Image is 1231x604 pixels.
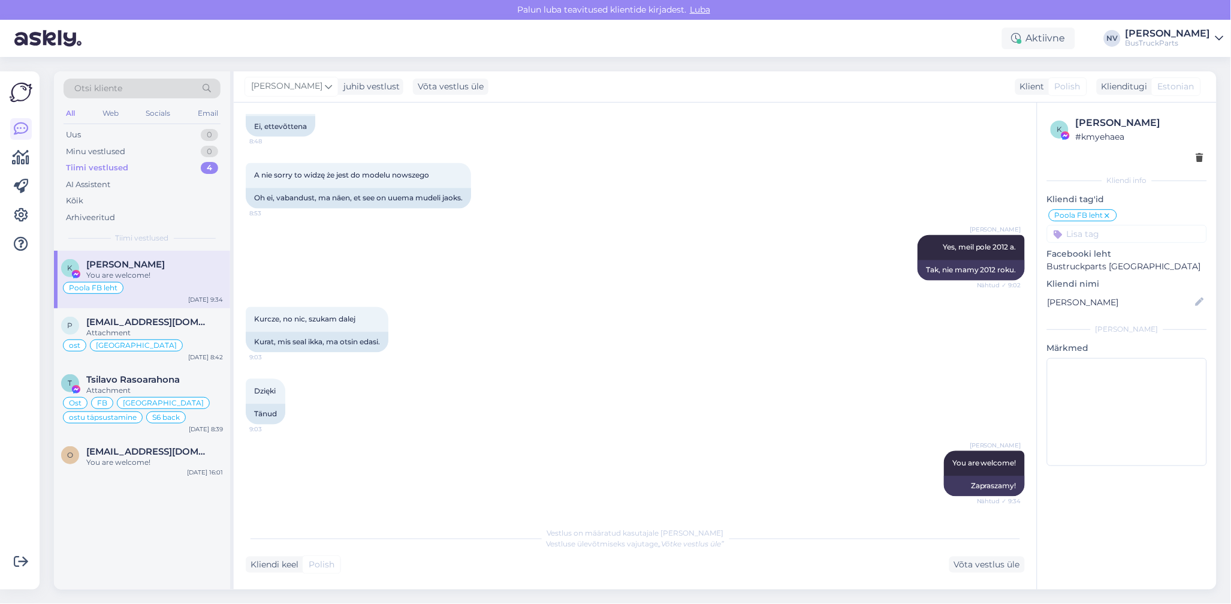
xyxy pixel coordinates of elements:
input: Lisa nimi [1048,296,1193,309]
div: Uus [66,129,81,141]
span: You are welcome! [952,459,1016,468]
span: [PERSON_NAME] [970,441,1021,450]
span: [PERSON_NAME] [970,226,1021,235]
span: Polish [1055,80,1081,93]
span: Vestluse ülevõtmiseks vajutage [547,539,725,548]
span: Yes, meil pole 2012 a. [943,243,1016,252]
div: Aktiivne [1002,28,1075,49]
div: [DATE] 16:01 [187,468,223,477]
div: Tänud [246,404,285,425]
span: [GEOGRAPHIC_DATA] [96,342,177,349]
div: Klient [1015,80,1045,93]
span: K [68,263,73,272]
span: A nie sorry to widzę że jest do modelu nowszego [254,171,429,180]
span: pecas@mssassistencia.pt [86,317,211,327]
div: You are welcome! [86,457,223,468]
p: Kliendi tag'id [1047,193,1207,206]
span: Polish [309,558,334,571]
div: Kliendi keel [246,558,298,571]
div: Zapraszamy! [944,476,1025,497]
span: Vestlus on määratud kasutajale [PERSON_NAME] [547,528,724,537]
div: Socials [143,106,173,121]
div: Arhiveeritud [66,212,115,224]
div: AI Assistent [66,179,110,191]
div: 4 [201,162,218,174]
span: Tiimi vestlused [116,233,169,244]
p: Bustruckparts [GEOGRAPHIC_DATA] [1047,260,1207,273]
div: [DATE] 8:39 [189,425,223,434]
div: [PERSON_NAME] [1047,324,1207,335]
div: Oh ei, vabandust, ma näen, et see on uuema mudeli jaoks. [246,188,471,209]
div: Attachment [86,385,223,396]
p: Kliendi nimi [1047,278,1207,290]
div: 0 [201,129,218,141]
div: Web [100,106,121,121]
span: Konrad Zawadka [86,259,165,270]
div: [DATE] 8:42 [188,353,223,362]
span: Nähtud ✓ 9:34 [976,497,1021,506]
span: Luba [686,4,714,15]
span: Tsilavo Rasoarahona [86,374,180,385]
div: [DATE] 9:34 [188,295,223,304]
span: p [68,321,73,330]
span: ostu täpsustamine [69,414,137,421]
span: 9:03 [249,353,294,362]
div: Tak, nie mamy 2012 roku. [918,260,1025,281]
div: Minu vestlused [66,146,125,158]
div: NV [1104,30,1121,47]
span: Otsi kliente [74,82,122,95]
span: olgalizeth03@gmail.com [86,446,211,457]
i: „Võtke vestlus üle” [659,539,725,548]
p: Märkmed [1047,342,1207,354]
div: Ei, ettevõttena [246,116,315,137]
img: Askly Logo [10,81,32,104]
span: FB [97,399,107,407]
span: 8:53 [249,209,294,218]
span: [PERSON_NAME] [251,80,322,93]
span: T [68,378,73,387]
div: juhib vestlust [339,80,400,93]
input: Lisa tag [1047,225,1207,243]
span: o [67,450,73,459]
span: 9:03 [249,425,294,434]
a: [PERSON_NAME]BusTruckParts [1126,29,1224,48]
div: Kurat, mis seal ikka, ma otsin edasi. [246,332,388,353]
span: Poola FB leht [1055,212,1103,219]
div: Võta vestlus üle [949,557,1025,573]
div: Võta vestlus üle [413,79,488,95]
span: 8:48 [249,137,294,146]
div: [PERSON_NAME] [1126,29,1211,38]
span: Estonian [1158,80,1194,93]
div: Attachment [86,327,223,338]
span: k [1057,125,1063,134]
div: Kliendi info [1047,175,1207,186]
div: Tiimi vestlused [66,162,128,174]
div: Email [195,106,221,121]
div: BusTruckParts [1126,38,1211,48]
span: [GEOGRAPHIC_DATA] [123,399,204,407]
span: Dzięki [254,387,276,396]
p: Facebooki leht [1047,248,1207,260]
span: Poola FB leht [69,284,117,292]
span: ost [69,342,80,349]
span: Ost [69,399,82,407]
div: # kmyehaea [1076,130,1203,143]
span: Nähtud ✓ 9:02 [976,281,1021,290]
div: Klienditugi [1097,80,1148,93]
div: 0 [201,146,218,158]
div: You are welcome! [86,270,223,281]
div: Kõik [66,195,83,207]
div: [PERSON_NAME] [1076,116,1203,130]
div: All [64,106,77,121]
span: S6 back [152,414,180,421]
span: Kurcze, no nic, szukam dalej [254,315,355,324]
